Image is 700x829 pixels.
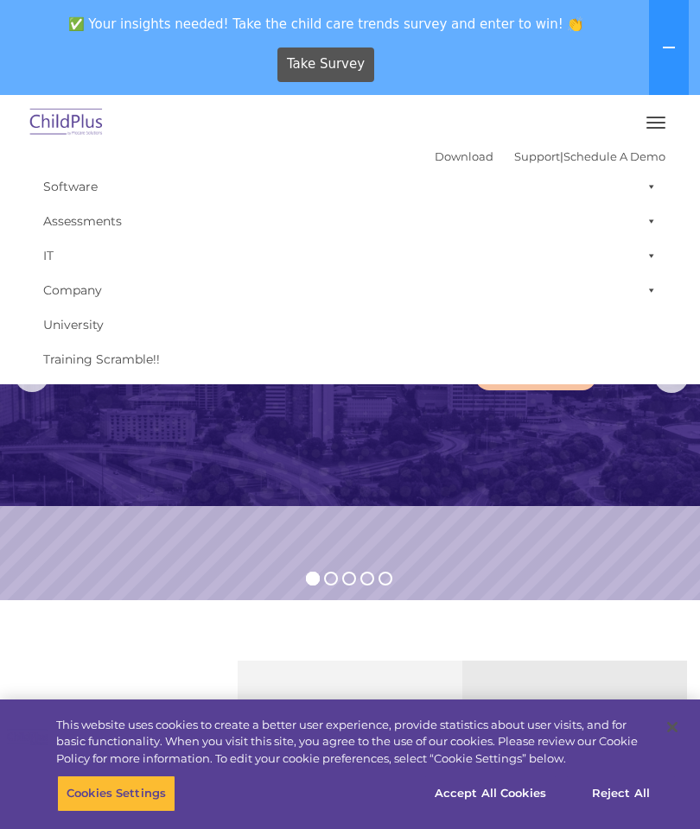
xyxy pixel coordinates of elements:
button: Reject All [567,775,675,812]
button: Accept All Cookies [425,775,556,812]
a: Company [35,273,665,307]
a: Assessments [35,204,665,238]
button: Cookies Settings [57,775,175,812]
a: Take Survey [277,47,375,82]
font: | [435,149,665,163]
a: IT [35,238,665,273]
span: ✅ Your insights needed! Take the child care trends survey and enter to win! 👏 [7,7,646,41]
button: Close [653,708,691,746]
a: Download [435,149,493,163]
img: ChildPlus by Procare Solutions [26,103,107,143]
div: This website uses cookies to create a better user experience, provide statistics about user visit... [56,717,652,768]
a: University [35,307,665,342]
a: Training Scramble!! [35,342,665,377]
a: Support [514,149,560,163]
a: Schedule A Demo [563,149,665,163]
span: Take Survey [287,49,365,79]
a: Software [35,169,665,204]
